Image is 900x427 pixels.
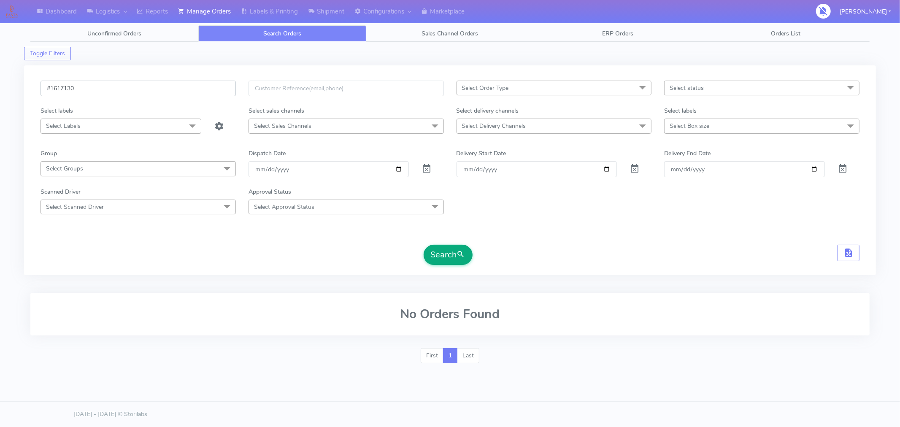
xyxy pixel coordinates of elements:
[87,30,141,38] span: Unconfirmed Orders
[249,149,286,158] label: Dispatch Date
[664,106,697,115] label: Select labels
[462,122,526,130] span: Select Delivery Channels
[30,25,870,42] ul: Tabs
[254,203,314,211] span: Select Approval Status
[664,149,711,158] label: Delivery End Date
[833,3,897,20] button: [PERSON_NAME]
[24,47,71,60] button: Toggle Filters
[249,187,291,196] label: Approval Status
[46,203,104,211] span: Select Scanned Driver
[602,30,633,38] span: ERP Orders
[670,122,709,130] span: Select Box size
[41,149,57,158] label: Group
[46,165,83,173] span: Select Groups
[422,30,478,38] span: Sales Channel Orders
[462,84,509,92] span: Select Order Type
[41,81,236,96] input: Order Id
[254,122,311,130] span: Select Sales Channels
[670,84,704,92] span: Select status
[457,149,506,158] label: Delivery Start Date
[457,106,519,115] label: Select delivery channels
[41,307,859,321] h2: No Orders Found
[41,106,73,115] label: Select labels
[249,81,444,96] input: Customer Reference(email,phone)
[443,348,457,363] a: 1
[263,30,301,38] span: Search Orders
[46,122,81,130] span: Select Labels
[771,30,800,38] span: Orders List
[41,187,81,196] label: Scanned Driver
[424,245,473,265] button: Search
[249,106,304,115] label: Select sales channels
